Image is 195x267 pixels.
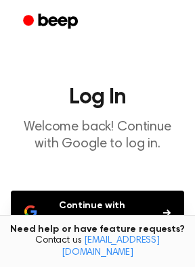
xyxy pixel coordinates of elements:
[11,191,184,235] button: Continue with Google
[11,119,184,153] p: Welcome back! Continue with Google to log in.
[8,235,187,259] span: Contact us
[14,9,90,35] a: Beep
[11,87,184,108] h1: Log In
[62,236,160,258] a: [EMAIL_ADDRESS][DOMAIN_NAME]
